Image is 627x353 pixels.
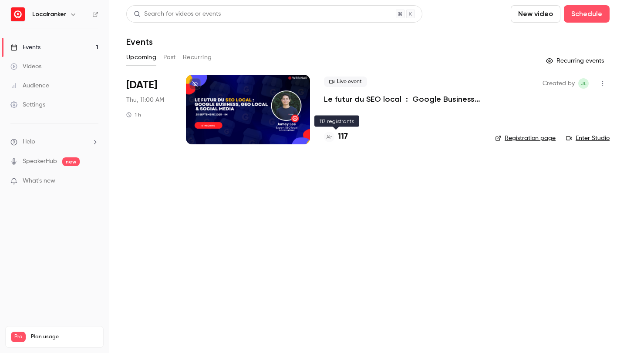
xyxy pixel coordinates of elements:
[10,62,41,71] div: Videos
[543,78,575,89] span: Created by
[11,332,26,342] span: Pro
[126,96,164,104] span: Thu, 11:00 AM
[134,10,221,19] div: Search for videos or events
[338,131,348,143] h4: 117
[126,50,156,64] button: Upcoming
[62,157,80,166] span: new
[511,5,560,23] button: New video
[10,137,98,147] li: help-dropdown-opener
[23,176,55,186] span: What's new
[163,50,176,64] button: Past
[581,78,587,89] span: JL
[23,157,57,166] a: SpeakerHub
[566,134,610,143] a: Enter Studio
[578,78,589,89] span: Jamey Lee
[88,177,98,185] iframe: Noticeable Trigger
[183,50,212,64] button: Recurring
[10,100,45,109] div: Settings
[495,134,556,143] a: Registration page
[542,54,610,68] button: Recurring events
[324,94,481,104] a: Le futur du SEO local : Google Business Profile, GEO & Social media
[324,131,348,143] a: 117
[32,10,66,19] h6: Localranker
[11,7,25,21] img: Localranker
[10,43,40,52] div: Events
[126,37,153,47] h1: Events
[564,5,610,23] button: Schedule
[324,77,367,87] span: Live event
[126,78,157,92] span: [DATE]
[23,137,35,147] span: Help
[126,75,172,144] div: Sep 25 Thu, 11:00 AM (Europe/Paris)
[31,333,98,340] span: Plan usage
[10,81,49,90] div: Audience
[126,111,141,118] div: 1 h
